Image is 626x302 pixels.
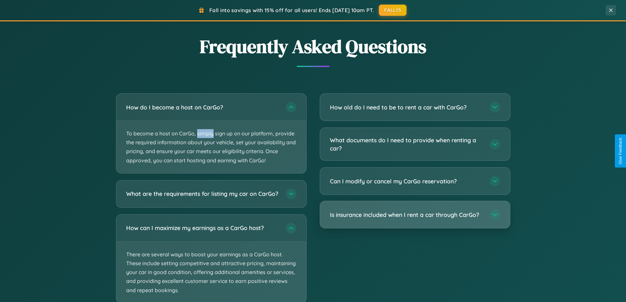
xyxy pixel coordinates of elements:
p: To become a host on CarGo, simply sign up on our platform, provide the required information about... [116,121,306,173]
h3: Is insurance included when I rent a car through CarGo? [330,211,483,219]
h3: What documents do I need to provide when renting a car? [330,136,483,152]
button: FALL15 [379,5,406,16]
h3: How can I maximize my earnings as a CarGo host? [126,224,279,232]
h3: What are the requirements for listing my car on CarGo? [126,190,279,198]
h2: Frequently Asked Questions [116,34,510,59]
div: Give Feedback [618,138,623,164]
h3: How do I become a host on CarGo? [126,103,279,111]
h3: How old do I need to be to rent a car with CarGo? [330,103,483,111]
h3: Can I modify or cancel my CarGo reservation? [330,177,483,185]
span: Fall into savings with 15% off for all users! Ends [DATE] 10am PT. [209,7,374,13]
